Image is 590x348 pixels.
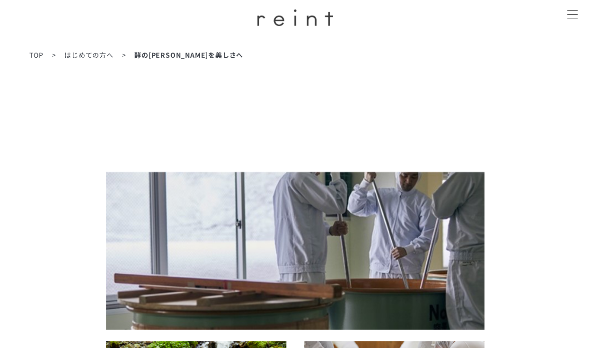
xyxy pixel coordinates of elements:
img: ロゴ [257,9,333,26]
a: はじめての方へ [64,50,114,60]
a: TOP [29,50,43,60]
